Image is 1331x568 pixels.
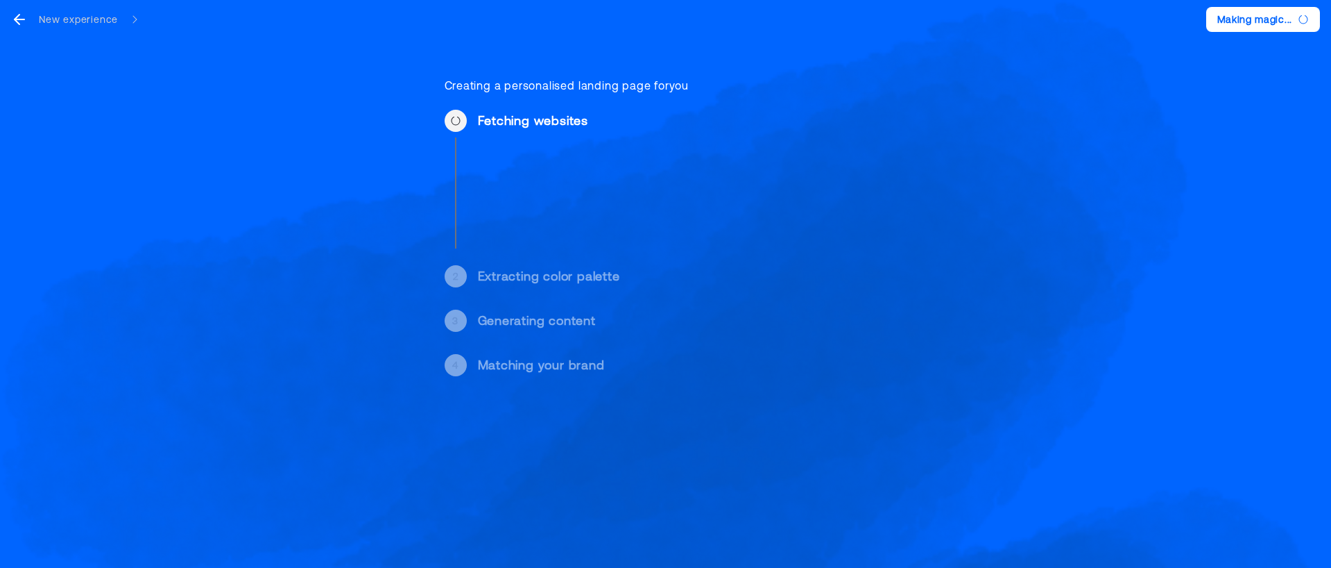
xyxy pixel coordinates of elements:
[478,357,926,374] div: Matching your brand
[453,269,458,283] div: 2
[1206,7,1321,32] button: Making magic...
[478,268,926,285] div: Extracting color palette
[478,112,926,129] div: Fetching websites
[452,358,458,372] div: 4
[452,314,458,328] div: 3
[39,12,118,26] div: New experience
[11,11,28,28] svg: go back
[478,312,926,329] div: Generating content
[445,78,926,93] div: Creating a personalised landing page for you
